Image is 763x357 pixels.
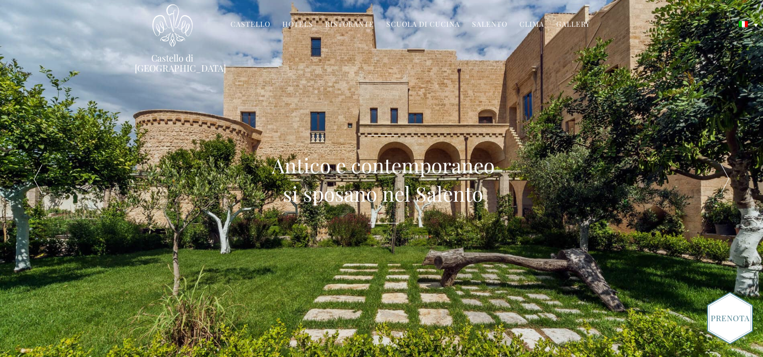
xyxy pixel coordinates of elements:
[230,19,270,31] a: Castello
[282,19,313,31] a: Hotels
[707,292,753,344] img: Book_Button_Italian.png
[556,19,590,31] a: Gallery
[325,19,374,31] a: Ristorante
[272,151,495,208] h2: Antico e contemporaneo si sposano nel Salento
[472,19,507,31] a: Salento
[386,19,460,31] a: Scuola di Cucina
[519,19,544,31] a: Clima
[135,53,210,73] a: Castello di [GEOGRAPHIC_DATA]
[152,4,193,47] img: Castello di Ugento
[739,21,748,27] img: Italiano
